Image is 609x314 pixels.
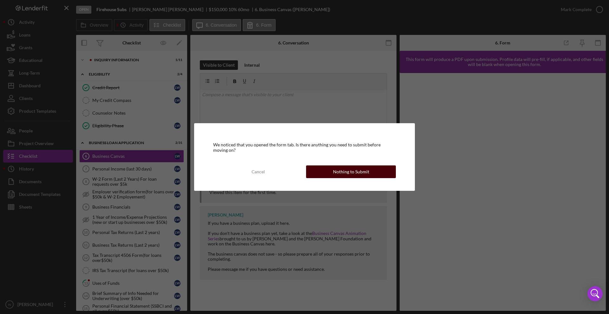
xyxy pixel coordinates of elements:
div: Nothing to Submit [333,165,369,178]
button: Cancel [213,165,303,178]
button: Nothing to Submit [306,165,396,178]
div: Cancel [252,165,265,178]
div: We noticed that you opened the form tab. Is there anything you need to submit before moving on? [213,142,396,152]
div: Open Intercom Messenger [587,286,603,301]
